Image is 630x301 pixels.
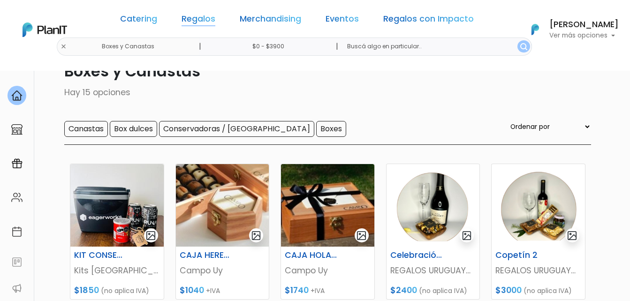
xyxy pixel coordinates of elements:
span: (no aplica IVA) [524,286,572,295]
a: Merchandising [240,15,301,26]
h6: Celebración 1 [385,250,449,260]
span: $3000 [495,285,522,296]
img: feedback-78b5a0c8f98aac82b08bfc38622c3050aee476f2c9584af64705fc4e61158814.svg [11,256,23,268]
a: gallery-light CAJA HOLANDO Campo Uy $1740 +IVA [281,164,375,300]
input: Box dulces [110,121,157,137]
p: Campo Uy [285,264,371,277]
span: (no aplica IVA) [419,286,467,295]
p: Ver más opciones [549,32,619,39]
p: | [199,41,201,52]
span: $2400 [390,285,417,296]
h6: KIT CONSERVADORA [68,250,133,260]
p: Kits [GEOGRAPHIC_DATA] [74,264,160,277]
img: gallery-light [251,230,262,241]
h6: CAJA HEREFORD [174,250,239,260]
p: Boxes y Canastas [39,60,591,83]
img: gallery-light [567,230,577,241]
img: PlanIt Logo [23,23,67,37]
img: close-6986928ebcb1d6c9903e3b54e860dbc4d054630f23adef3a32610726dff6a82b.svg [61,44,67,50]
span: +IVA [206,286,220,295]
img: PlanIt Logo [525,19,546,40]
img: marketplace-4ceaa7011d94191e9ded77b95e3339b90024bf715f7c57f8cf31f2d8c509eaba.svg [11,124,23,135]
input: Canastas [64,121,108,137]
input: Conservadoras / [GEOGRAPHIC_DATA] [159,121,314,137]
img: campaigns-02234683943229c281be62815700db0a1741e53638e28bf9629b52c665b00959.svg [11,158,23,169]
a: gallery-light KIT CONSERVADORA Kits [GEOGRAPHIC_DATA] $1850 (no aplica IVA) [70,164,164,300]
img: thumb_Dise%C3%B1o_sin_t%C3%ADtulo_-_2024-11-11T131655.273.png [492,164,585,247]
button: PlanIt Logo [PERSON_NAME] Ver más opciones [519,17,619,42]
img: gallery-light [462,230,472,241]
img: home-e721727adea9d79c4d83392d1f703f7f8bce08238fde08b1acbfd93340b81755.svg [11,90,23,101]
p: | [336,41,338,52]
span: $1740 [285,285,309,296]
a: Catering [120,15,157,26]
img: people-662611757002400ad9ed0e3c099ab2801c6687ba6c219adb57efc949bc21e19d.svg [11,192,23,203]
span: +IVA [311,286,325,295]
img: partners-52edf745621dab592f3b2c58e3bca9d71375a7ef29c3b500c9f145b62cc070d4.svg [11,283,23,294]
h6: [PERSON_NAME] [549,21,619,29]
h6: Copetín 2 [490,250,554,260]
img: thumb_Dise%C3%B1o_sin_t%C3%ADtulo_-_2024-11-11T131935.973.png [387,164,480,247]
a: gallery-light Copetín 2 REGALOS URUGUAYOS $3000 (no aplica IVA) [491,164,585,300]
img: thumb_PHOTO-2024-03-26-08-59-59_2.jpg [70,164,164,247]
p: Campo Uy [180,264,266,277]
input: Boxes [316,121,346,137]
input: Buscá algo en particular.. [340,38,531,56]
img: search_button-432b6d5273f82d61273b3651a40e1bd1b912527efae98b1b7a1b2c0702e16a8d.svg [520,43,527,50]
span: $1040 [180,285,204,296]
p: REGALOS URUGUAYOS [495,264,581,277]
a: Regalos [182,15,215,26]
img: calendar-87d922413cdce8b2cf7b7f5f62616a5cf9e4887200fb71536465627b3292af00.svg [11,226,23,237]
span: (no aplica IVA) [101,286,149,295]
a: Eventos [326,15,359,26]
div: ¿Necesitás ayuda? [48,9,135,27]
span: $1850 [74,285,99,296]
img: gallery-light [356,230,367,241]
a: gallery-light Celebración 1 REGALOS URUGUAYOS $2400 (no aplica IVA) [386,164,480,300]
p: REGALOS URUGUAYOS [390,264,476,277]
a: gallery-light CAJA HEREFORD Campo Uy $1040 +IVA [175,164,270,300]
p: Hay 15 opciones [39,86,591,98]
h6: CAJA HOLANDO [279,250,344,260]
img: gallery-light [145,230,156,241]
a: Regalos con Impacto [383,15,474,26]
img: thumb_626621DF-9800-4C60-9846-0AC50DD9F74D.jpeg [281,164,374,247]
img: thumb_C843F85B-81AD-4E98-913E-C4BCC45CF65E.jpeg [176,164,269,247]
